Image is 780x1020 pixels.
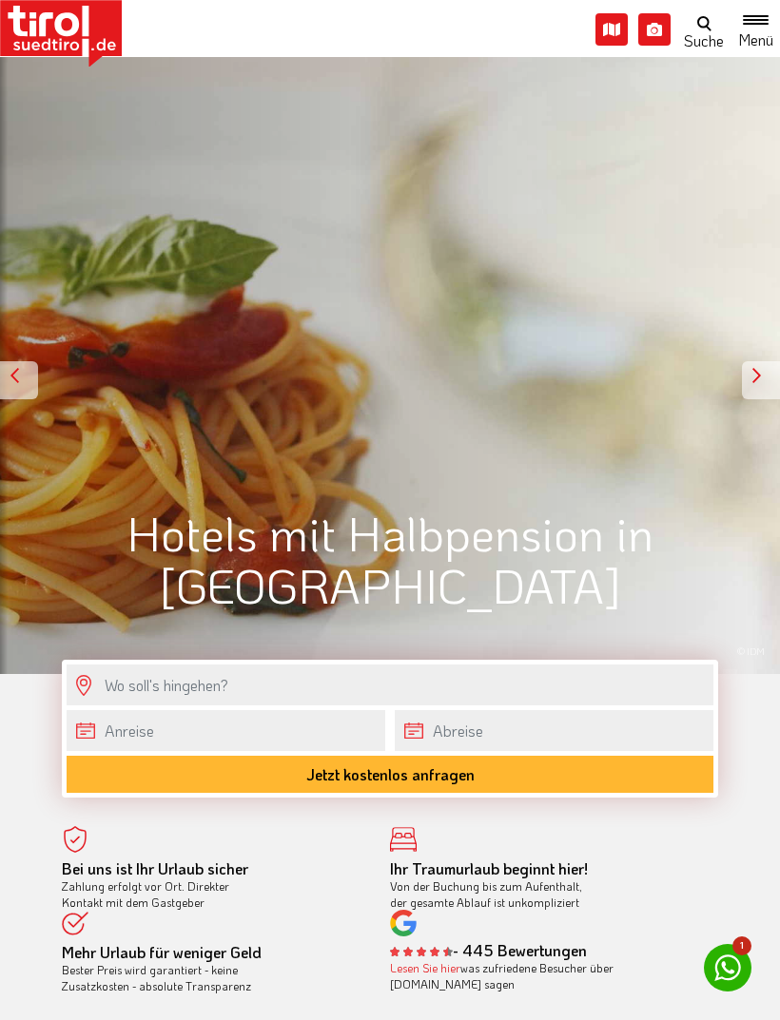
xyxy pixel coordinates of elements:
i: Karte öffnen [595,13,628,46]
img: google [390,910,417,936]
a: Lesen Sie hier [390,960,460,975]
input: Anreise [67,710,385,751]
button: Toggle navigation [731,11,780,48]
a: 1 [704,944,751,991]
b: Mehr Urlaub für weniger Geld [62,942,262,962]
div: Von der Buchung bis zum Aufenthalt, der gesamte Ablauf ist unkompliziert [390,861,690,910]
i: Fotogalerie [638,13,671,46]
button: Jetzt kostenlos anfragen [67,756,713,793]
input: Abreise [395,710,713,751]
input: Wo soll's hingehen? [67,664,713,705]
div: Bester Preis wird garantiert - keine Zusatzkosten - absolute Transparenz [62,945,361,993]
div: was zufriedene Besucher über [DOMAIN_NAME] sagen [390,960,690,992]
h1: Hotels mit Halbpension in [GEOGRAPHIC_DATA] [62,507,718,611]
span: 1 [732,936,751,955]
b: - 445 Bewertungen [390,940,587,960]
b: Bei uns ist Ihr Urlaub sicher [62,858,248,878]
div: Zahlung erfolgt vor Ort. Direkter Kontakt mit dem Gastgeber [62,861,361,910]
b: Ihr Traumurlaub beginnt hier! [390,858,588,878]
